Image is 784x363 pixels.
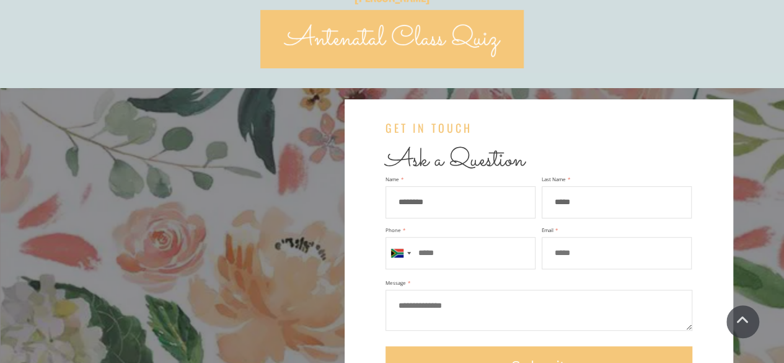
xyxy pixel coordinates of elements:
[542,228,692,233] span: Email
[385,290,692,331] textarea: Message
[385,120,470,136] span: G E T I N T O U C H
[385,228,536,233] span: Phone
[542,237,692,269] input: Email
[285,19,499,60] span: Antenatal Class Quiz
[385,186,536,218] input: Name
[385,177,536,182] span: Name
[385,280,692,285] span: Message
[385,237,536,269] input: Phone
[726,305,759,338] a: Scroll To Top
[385,141,525,179] span: Ask a Question
[260,10,524,68] a: Antenatal Class Quiz
[542,186,692,218] input: Last Name
[386,238,415,269] button: Selected country
[542,177,692,182] span: Last Name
